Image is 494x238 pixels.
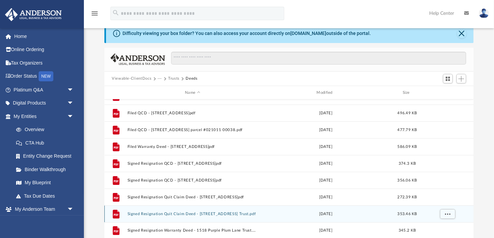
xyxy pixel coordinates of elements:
a: CTA Hub [9,136,84,150]
span: arrow_drop_down [67,203,81,216]
span: 477.79 KB [397,128,417,132]
div: Difficulty viewing your box folder? You can also access your account directly on outside of the p... [122,30,371,37]
img: User Pic [479,8,489,18]
button: Trusts [168,76,180,82]
span: 586.09 KB [397,145,417,149]
a: My Entitiesarrow_drop_down [5,110,84,123]
span: arrow_drop_down [67,83,81,97]
button: Signed Resignation QCD - [STREET_ADDRESS]pdf [128,161,258,166]
a: menu [91,13,99,17]
a: My Anderson Teamarrow_drop_down [5,203,81,216]
button: Signed Resignation Quit Claim Deed - [STREET_ADDRESS] Trust.pdf [128,212,258,216]
a: Online Ordering [5,43,84,56]
div: [DATE] [261,194,391,200]
a: Tax Due Dates [9,189,84,203]
span: arrow_drop_down [67,110,81,123]
div: id [424,90,471,96]
button: Add [456,74,466,83]
button: Filed QCD - [STREET_ADDRESS]pdf [128,111,258,115]
a: Digital Productsarrow_drop_down [5,96,84,110]
a: Platinum Q&Aarrow_drop_down [5,83,84,96]
i: search [112,9,119,16]
button: ··· [158,76,162,82]
a: Binder Walkthrough [9,163,84,176]
span: arrow_drop_down [67,96,81,110]
span: 356.06 KB [397,178,417,182]
button: Close [457,29,466,38]
span: 496.49 KB [397,111,417,115]
button: Filed Warranty Deed - [STREET_ADDRESS]pdf [128,145,258,149]
i: menu [91,9,99,17]
a: Overview [9,123,84,136]
a: Entity Change Request [9,150,84,163]
div: Name [127,90,258,96]
div: Modified [260,90,391,96]
a: Home [5,30,84,43]
div: [DATE] [261,144,391,150]
div: [DATE] [261,177,391,184]
span: 272.39 KB [397,195,417,199]
span: 374.3 KB [399,162,416,165]
button: Deeds [186,76,197,82]
div: [DATE] [261,161,391,167]
a: Order StatusNEW [5,70,84,83]
div: [DATE] [261,127,391,133]
div: [DATE] [261,211,391,217]
input: Search files and folders [171,52,466,65]
button: Filed QCD - [STREET_ADDRESS] parcel #021011 00038.pdf [128,128,258,132]
span: 345.2 KB [399,229,416,233]
a: Tax Organizers [5,56,84,70]
div: [DATE] [261,110,391,116]
img: Anderson Advisors Platinum Portal [3,8,64,21]
button: Signed Resignation Quit Claim Deed - [STREET_ADDRESS]pdf [128,195,258,199]
button: Viewable-ClientDocs [112,76,151,82]
a: My Blueprint [9,176,81,190]
div: Size [394,90,421,96]
a: [DOMAIN_NAME] [290,31,326,36]
span: 353.46 KB [397,212,417,216]
button: Signed Resignation Warranty Deed - 1518 Purple Plum Lane Trust.pdf [128,229,258,233]
div: NEW [39,71,53,81]
button: Signed Resignation QCD - [STREET_ADDRESS]pdf [128,178,258,183]
div: [DATE] [261,228,391,234]
div: id [107,90,124,96]
button: Switch to Grid View [443,74,453,83]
